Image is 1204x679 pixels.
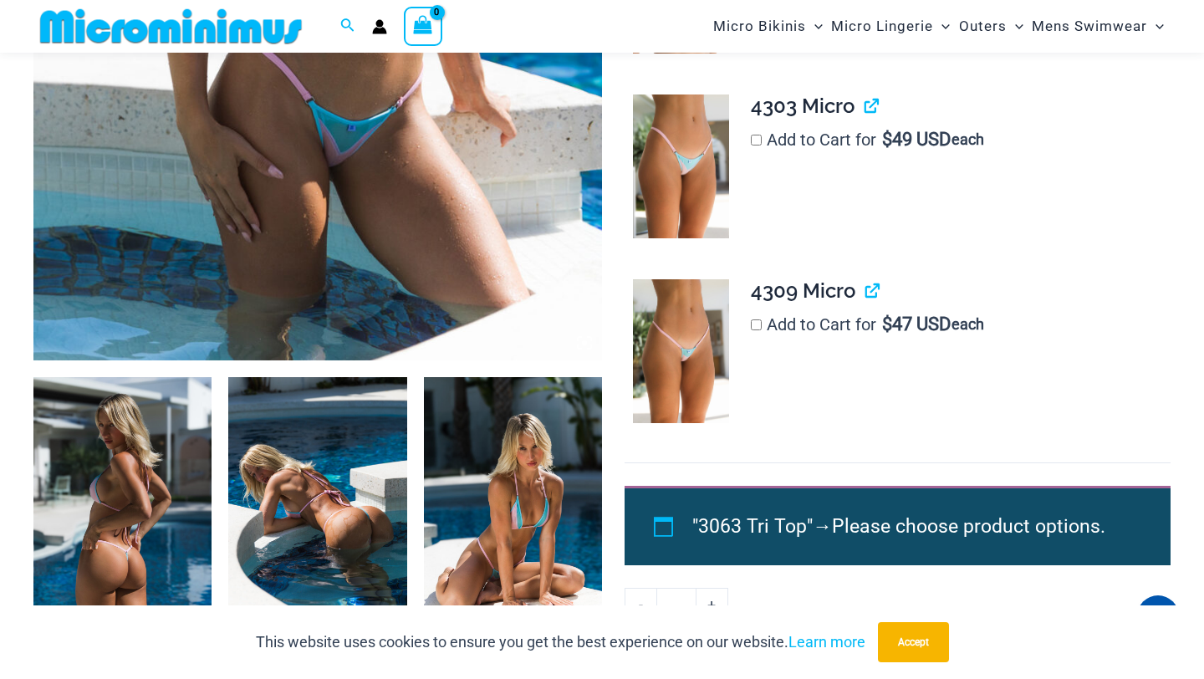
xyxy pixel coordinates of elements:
[340,16,355,37] a: Search icon link
[882,314,892,334] span: $
[692,508,1132,546] li: →
[625,588,656,623] a: -
[751,319,762,330] input: Add to Cart for$47 USD each
[933,5,950,48] span: Menu Toggle
[751,135,762,145] input: Add to Cart for$49 USD each
[751,314,985,334] label: Add to Cart for
[951,316,984,333] span: each
[751,130,985,150] label: Add to Cart for
[1032,5,1147,48] span: Mens Swimwear
[882,129,892,150] span: $
[696,588,728,623] a: +
[256,630,865,655] p: This website uses cookies to ensure you get the best experience on our website.
[751,278,855,303] span: 4309 Micro
[832,515,1105,538] span: Please choose product options.
[806,5,823,48] span: Menu Toggle
[827,5,954,48] a: Micro LingerieMenu ToggleMenu Toggle
[831,5,933,48] span: Micro Lingerie
[882,316,951,333] span: 47 USD
[951,131,984,148] span: each
[228,377,406,645] img: That Summer Dawn 3063 Tri Top 4309 Micro
[633,94,728,238] img: That Summer Dawn 4303 Micro
[633,279,728,423] img: That Summer Dawn 4309 Micro
[955,5,1028,48] a: OutersMenu ToggleMenu Toggle
[882,131,951,148] span: 49 USD
[372,19,387,34] a: Account icon link
[788,633,865,651] a: Learn more
[424,377,602,645] img: That Summer Dawn 3063 Tri Top 4309 Micro
[751,94,855,118] span: 4303 Micro
[713,5,806,48] span: Micro Bikinis
[959,5,1007,48] span: Outers
[1147,5,1164,48] span: Menu Toggle
[33,8,309,45] img: MM SHOP LOGO FLAT
[709,5,827,48] a: Micro BikinisMenu ToggleMenu Toggle
[404,7,442,45] a: View Shopping Cart, empty
[33,377,212,645] img: That Summer Dawn 3063 Tri Top 4309 Micro
[1028,5,1168,48] a: Mens SwimwearMenu ToggleMenu Toggle
[656,588,696,623] input: Product quantity
[878,622,949,662] button: Accept
[692,515,813,538] span: "3063 Tri Top"
[1007,5,1023,48] span: Menu Toggle
[707,3,1171,50] nav: Site Navigation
